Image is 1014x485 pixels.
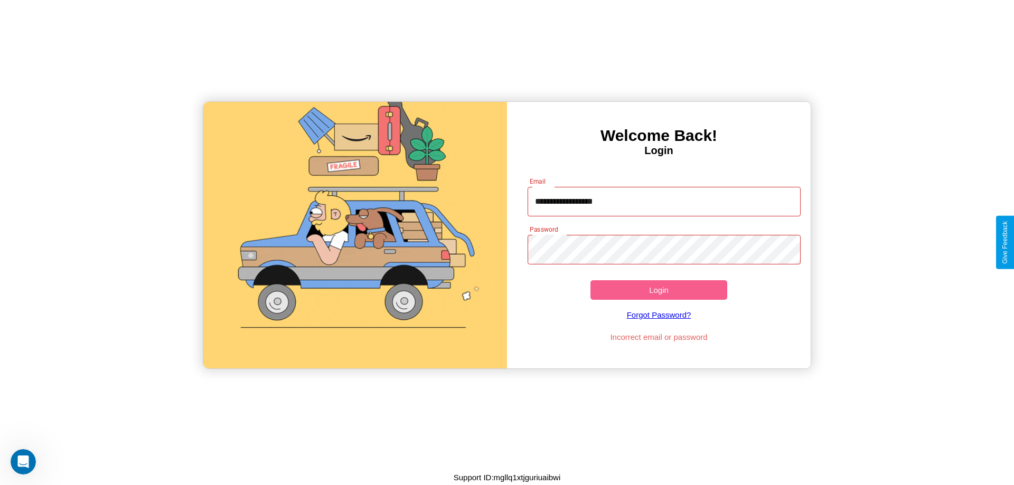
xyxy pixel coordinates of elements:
a: Forgot Password? [522,300,796,330]
h4: Login [507,145,811,157]
p: Support ID: mgllq1xtjguriuaibwi [454,470,561,484]
iframe: Intercom live chat [11,449,36,474]
label: Password [530,225,558,234]
button: Login [590,280,727,300]
div: Give Feedback [1001,221,1009,264]
img: gif [203,102,507,368]
label: Email [530,177,546,186]
p: Incorrect email or password [522,330,796,344]
h3: Welcome Back! [507,127,811,145]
